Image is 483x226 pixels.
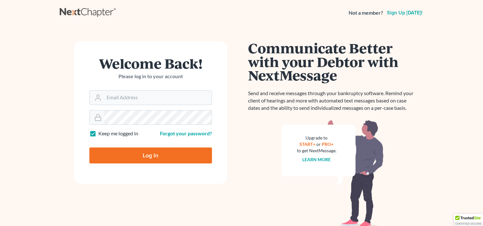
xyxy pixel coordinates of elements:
input: Email Address [104,91,212,105]
span: or [316,141,321,147]
a: Sign up [DATE]! [386,10,424,15]
label: Keep me logged in [98,130,138,137]
div: Upgrade to [297,135,336,141]
strong: Not a member? [349,9,383,17]
p: Send and receive messages through your bankruptcy software. Remind your client of hearings and mo... [248,90,417,112]
div: TrustedSite Certified [454,214,483,226]
h1: Welcome Back! [89,56,212,70]
a: Learn more [302,157,331,162]
h1: Communicate Better with your Debtor with NextMessage [248,41,417,82]
a: PRO+ [322,141,334,147]
a: Forgot your password? [160,130,212,136]
div: to get NextMessage. [297,147,336,154]
input: Log In [89,147,212,163]
p: Please log in to your account [89,73,212,80]
a: START+ [299,141,315,147]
